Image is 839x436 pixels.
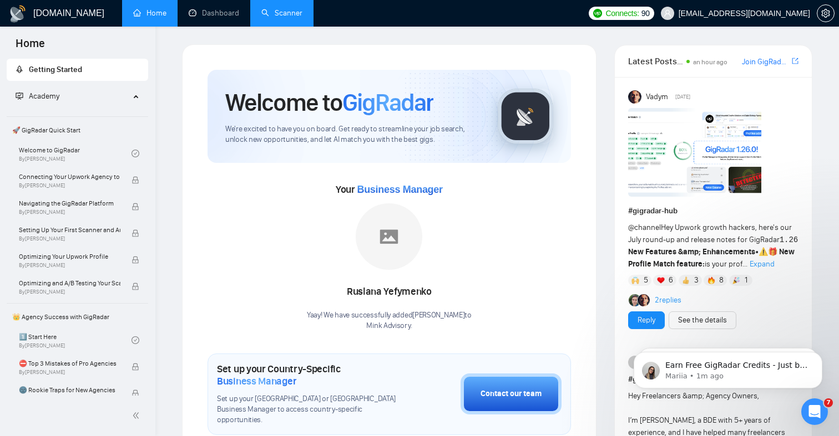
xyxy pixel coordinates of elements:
[664,9,671,17] span: user
[481,388,542,400] div: Contact our team
[19,198,120,209] span: Navigating the GigRadar Platform
[19,358,120,369] span: ⛔ Top 3 Mistakes of Pro Agencies
[605,7,639,19] span: Connects:
[817,9,834,18] span: setting
[732,276,740,284] img: 🎉
[132,389,139,397] span: lock
[707,276,715,284] img: 🔥
[336,183,443,196] span: Your
[693,58,727,66] span: an hour ago
[19,141,132,166] a: Welcome to GigRadarBy[PERSON_NAME]
[19,328,132,352] a: 1️⃣ Start HereBy[PERSON_NAME]
[16,91,59,101] span: Academy
[638,314,655,326] a: Reply
[792,56,798,66] a: export
[801,398,828,425] iframe: Intercom live chat
[628,223,798,269] span: Hey Upwork growth hackers, here's our July round-up and release notes for GigRadar • is your prof...
[646,91,668,103] span: Vadym
[8,306,147,328] span: 👑 Agency Success with GigRadar
[356,203,422,270] img: placeholder.png
[593,9,602,18] img: upwork-logo.png
[357,184,442,195] span: Business Manager
[16,65,23,73] span: rocket
[628,205,798,217] h1: # gigradar-hub
[132,203,139,211] span: lock
[669,275,673,286] span: 6
[768,247,777,257] span: 🎁
[19,289,120,295] span: By [PERSON_NAME]
[792,57,798,65] span: export
[631,276,639,284] img: 🙌
[742,56,790,68] a: Join GigRadar Slack Community
[628,90,641,104] img: Vadym
[628,247,755,257] strong: New Features &amp; Enhancements
[307,283,472,301] div: Ruslana Yefymenko
[132,363,139,371] span: lock
[498,89,553,144] img: gigradar-logo.png
[132,176,139,184] span: lock
[307,321,472,331] p: Mink Advisory .
[133,8,166,18] a: homeHome
[694,275,699,286] span: 3
[641,7,650,19] span: 90
[132,283,139,290] span: lock
[19,262,120,269] span: By [PERSON_NAME]
[29,91,59,101] span: Academy
[225,88,433,117] h1: Welcome to
[682,276,690,284] img: 👍
[19,251,120,262] span: Optimizing Your Upwork Profile
[19,209,120,216] span: By [PERSON_NAME]
[657,276,665,284] img: ❤️
[19,278,120,289] span: Optimizing and A/B Testing Your Scanner for Better Results
[817,4,835,22] button: setting
[7,59,148,81] li: Getting Started
[19,171,120,182] span: Connecting Your Upwork Agency to GigRadar
[132,150,139,157] span: check-circle
[307,310,472,331] div: Yaay! We have successfully added [PERSON_NAME] to
[19,224,120,235] span: Setting Up Your First Scanner and Auto-Bidder
[8,119,147,141] span: 🚀 GigRadar Quick Start
[824,398,833,407] span: 7
[19,182,120,189] span: By [PERSON_NAME]
[675,92,690,102] span: [DATE]
[719,275,724,286] span: 8
[629,294,641,306] img: Alex B
[16,92,23,100] span: fund-projection-screen
[261,8,302,18] a: searchScanner
[759,247,768,257] span: ⚠️
[817,9,835,18] a: setting
[132,256,139,264] span: lock
[7,35,54,59] span: Home
[19,369,120,376] span: By [PERSON_NAME]
[132,336,139,344] span: check-circle
[225,124,480,145] span: We're excited to have you on board. Get ready to streamline your job search, unlock new opportuni...
[628,223,661,232] span: @channel
[628,311,665,329] button: Reply
[217,375,296,387] span: Business Manager
[9,5,27,23] img: logo
[29,65,82,74] span: Getting Started
[19,384,120,396] span: 🌚 Rookie Traps for New Agencies
[780,235,798,244] code: 1.26
[217,363,405,387] h1: Set up your Country-Specific
[189,8,239,18] a: dashboardDashboard
[617,329,839,406] iframe: Intercom notifications message
[132,410,143,421] span: double-left
[628,54,683,68] span: Latest Posts from the GigRadar Community
[19,235,120,242] span: By [PERSON_NAME]
[669,311,736,329] button: See the details
[750,259,775,269] span: Expand
[628,108,761,197] img: F09AC4U7ATU-image.png
[132,229,139,237] span: lock
[678,314,727,326] a: See the details
[342,88,433,117] span: GigRadar
[217,394,405,425] span: Set up your [GEOGRAPHIC_DATA] or [GEOGRAPHIC_DATA] Business Manager to access country-specific op...
[461,373,562,414] button: Contact our team
[644,275,648,286] span: 5
[655,295,681,306] a: 2replies
[745,275,747,286] span: 1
